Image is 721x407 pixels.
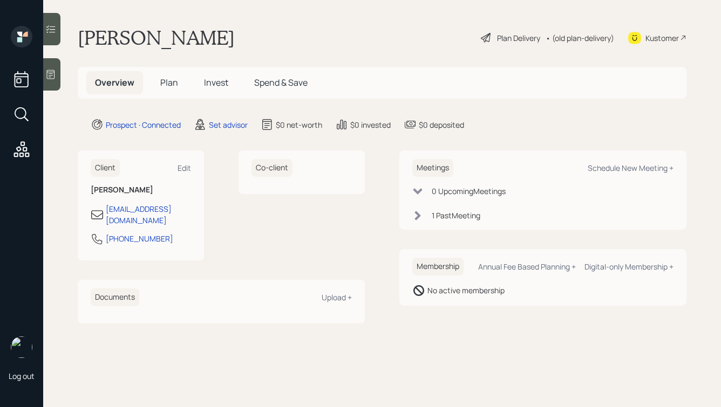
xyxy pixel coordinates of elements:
div: Upload + [322,292,352,302]
h6: [PERSON_NAME] [91,185,191,195]
h6: Co-client [251,159,293,177]
div: Log out [9,371,35,381]
div: Schedule New Meeting + [588,163,674,173]
div: Set advisor [209,119,248,130]
div: $0 deposited [419,119,464,130]
h6: Client [91,159,120,177]
span: Overview [95,77,134,88]
h6: Membership [412,258,464,275]
span: Plan [160,77,178,88]
div: Digital-only Membership + [584,261,674,272]
div: [EMAIL_ADDRESS][DOMAIN_NAME] [106,203,191,226]
div: Prospect · Connected [106,119,181,130]
div: [PHONE_NUMBER] [106,233,173,244]
h1: [PERSON_NAME] [78,26,235,50]
div: Kustomer [645,32,679,44]
span: Spend & Save [254,77,308,88]
div: Edit [178,163,191,173]
div: 0 Upcoming Meeting s [432,185,506,197]
div: Annual Fee Based Planning + [478,261,576,272]
div: No active membership [427,285,505,296]
h6: Meetings [412,159,453,177]
div: • (old plan-delivery) [546,32,614,44]
div: 1 Past Meeting [432,210,480,221]
div: $0 net-worth [276,119,322,130]
h6: Documents [91,288,139,306]
div: Plan Delivery [497,32,540,44]
span: Invest [204,77,228,88]
img: hunter_neumayer.jpg [11,336,32,358]
div: $0 invested [350,119,391,130]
